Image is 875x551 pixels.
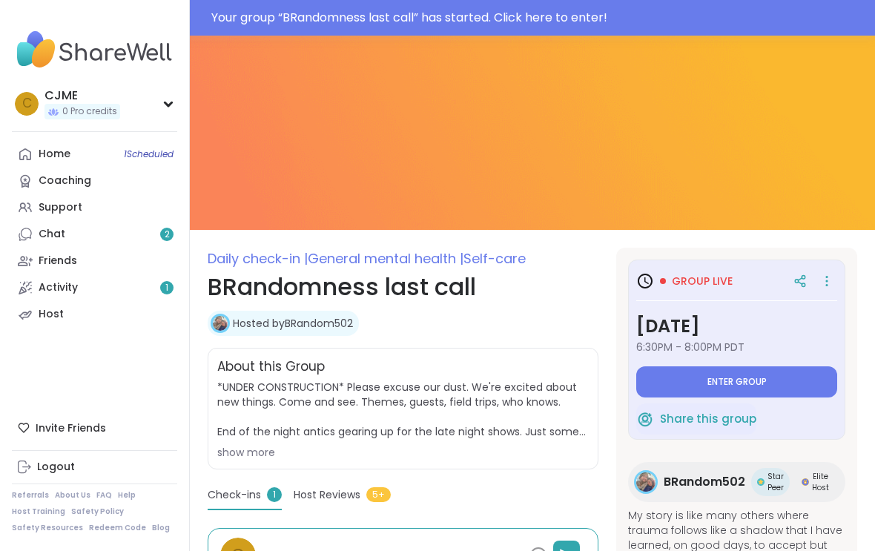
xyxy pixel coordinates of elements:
[628,462,845,502] a: BRandom502BRandom502Star PeerStar PeerElite HostElite Host
[208,487,261,503] span: Check-ins
[39,147,70,162] div: Home
[55,490,90,501] a: About Us
[118,490,136,501] a: Help
[660,411,756,428] span: Share this group
[636,313,837,340] h3: [DATE]
[39,174,91,188] div: Coaching
[767,471,784,493] span: Star Peer
[294,487,360,503] span: Host Reviews
[124,148,174,160] span: 1 Scheduled
[636,403,756,435] button: Share this group
[217,380,589,439] span: *UNDER CONSTRUCTION* Please excuse our dust. We're excited about new things. Come and see. Themes...
[636,366,837,397] button: Enter group
[636,472,656,492] img: BRandom502
[267,487,282,502] span: 1
[12,24,177,76] img: ShareWell Nav Logo
[12,248,177,274] a: Friends
[636,340,837,354] span: 6:30PM - 8:00PM PDT
[190,36,875,230] img: BRandomness last call cover image
[12,523,83,533] a: Safety Resources
[152,523,170,533] a: Blog
[12,194,177,221] a: Support
[707,376,767,388] span: Enter group
[39,227,65,242] div: Chat
[366,487,391,502] span: 5+
[39,200,82,215] div: Support
[37,460,75,475] div: Logout
[308,249,463,268] span: General mental health |
[96,490,112,501] a: FAQ
[44,88,120,104] div: CJME
[664,473,745,491] span: BRandom502
[636,410,654,428] img: ShareWell Logomark
[208,249,308,268] span: Daily check-in |
[71,507,124,517] a: Safety Policy
[12,415,177,441] div: Invite Friends
[165,228,170,241] span: 2
[12,454,177,481] a: Logout
[672,274,733,288] span: Group live
[165,282,168,294] span: 1
[463,249,526,268] span: Self-care
[217,357,325,377] h2: About this Group
[757,478,765,486] img: Star Peer
[208,269,598,305] h1: BRandomness last call
[39,307,64,322] div: Host
[89,523,146,533] a: Redeem Code
[802,478,809,486] img: Elite Host
[12,301,177,328] a: Host
[12,490,49,501] a: Referrals
[213,316,228,331] img: BRandom502
[12,507,65,517] a: Host Training
[12,274,177,301] a: Activity1
[812,471,829,493] span: Elite Host
[39,280,78,295] div: Activity
[211,9,866,27] div: Your group “ BRandomness last call ” has started. Click here to enter!
[39,254,77,268] div: Friends
[12,168,177,194] a: Coaching
[22,94,32,113] span: C
[12,141,177,168] a: Home1Scheduled
[233,316,353,331] a: Hosted byBRandom502
[217,445,589,460] div: show more
[12,221,177,248] a: Chat2
[62,105,117,118] span: 0 Pro credits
